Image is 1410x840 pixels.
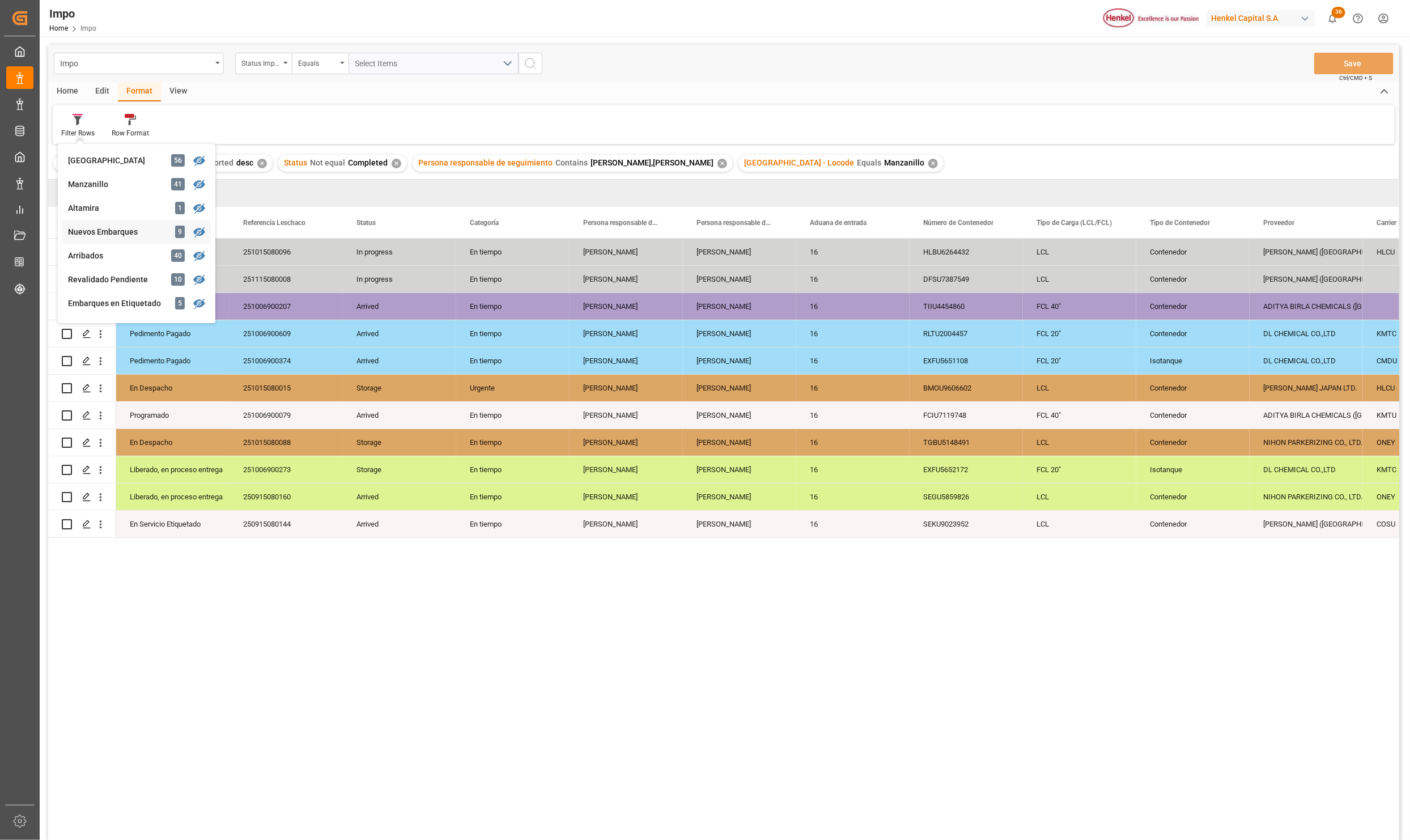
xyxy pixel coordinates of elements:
[717,159,727,168] div: ✕
[910,402,1023,429] div: FCIU7119748
[284,158,307,167] span: Status
[683,347,796,374] div: [PERSON_NAME]
[48,347,116,375] div: Press SPACE to select this row.
[210,158,233,167] span: sorted
[48,82,87,101] div: Home
[696,219,772,227] span: Persona responsable de seguimiento
[343,293,456,320] div: Arrived
[48,375,116,402] div: Press SPACE to select this row.
[923,219,993,227] span: Número de Contenedor
[796,347,910,374] div: 16
[456,347,570,374] div: En tiempo
[171,178,185,190] div: 41
[1136,266,1250,292] div: Contenedor
[910,375,1023,401] div: BMOU9606602
[456,293,570,320] div: En tiempo
[456,375,570,401] div: Urgente
[1023,347,1136,374] div: FCL 20"
[570,347,683,374] div: [PERSON_NAME]
[48,239,116,266] div: Press SPACE to select this row.
[1023,429,1136,456] div: LCL
[796,429,910,456] div: 16
[343,347,456,374] div: Arrived
[48,429,116,456] div: Press SPACE to select this row.
[857,158,881,167] span: Equals
[1263,348,1349,374] div: DL CHEMICAL CO.,LTD
[1136,456,1250,483] div: Isotanque
[230,266,343,292] div: 251115080008
[810,219,867,227] span: Aduana de entrada
[230,456,343,483] div: 251006900273
[456,266,570,292] div: En tiempo
[171,249,185,262] div: 40
[910,293,1023,320] div: TIIU4454860
[591,158,714,167] span: [PERSON_NAME],[PERSON_NAME]
[1037,219,1112,227] span: Tipo de Carga (LCL/FCL)
[1023,266,1136,292] div: LCL
[292,53,349,74] button: open menu
[884,158,924,167] span: Manzanillo
[1263,457,1349,483] div: DL CHEMICAL CO.,LTD
[1339,74,1372,82] span: Ctrl/CMD + S
[230,320,343,347] div: 251006900609
[348,158,388,167] span: Completed
[910,239,1023,265] div: HLBU6264432
[796,320,910,347] div: 16
[1150,219,1210,227] span: Tipo de Contenedor
[1023,456,1136,483] div: FCL 20"
[1103,9,1199,28] img: Henkel%20logo.jpg_1689854090.jpg
[230,402,343,429] div: 251006900079
[230,347,343,374] div: 251006900374
[1263,430,1349,456] div: NIHON PARKERIZING CO., LTD.
[355,59,404,68] span: Select Items
[910,347,1023,374] div: EXFU5651108
[1023,320,1136,347] div: FCL 20"
[1136,320,1250,347] div: Contenedor
[555,158,588,167] span: Contains
[796,402,910,429] div: 16
[910,511,1023,537] div: SEKU9023952
[683,429,796,456] div: [PERSON_NAME]
[1263,375,1349,401] div: [PERSON_NAME] JAPAN LTD.
[87,82,118,101] div: Edit
[343,239,456,265] div: In progress
[910,429,1023,456] div: TGBU5148491
[418,158,553,167] span: Persona responsable de seguimiento
[456,511,570,537] div: En tiempo
[130,375,216,401] div: En Despacho
[683,456,796,483] div: [PERSON_NAME]
[257,159,267,168] div: ✕
[48,320,116,347] div: Press SPACE to select this row.
[54,53,224,74] button: open menu
[570,511,683,537] div: [PERSON_NAME]
[230,511,343,537] div: 250915080144
[48,483,116,511] div: Press SPACE to select this row.
[1314,53,1394,74] button: Save
[130,484,216,510] div: Liberado, en proceso entrega
[683,483,796,510] div: [PERSON_NAME]
[1136,429,1250,456] div: Contenedor
[456,239,570,265] div: En tiempo
[349,53,519,74] button: open menu
[1023,239,1136,265] div: LCL
[343,429,456,456] div: Storage
[230,429,343,456] div: 251015080088
[343,266,456,292] div: In progress
[744,158,854,167] span: [GEOGRAPHIC_DATA] - Locode
[683,402,796,429] div: [PERSON_NAME]
[683,511,796,537] div: [PERSON_NAME]
[910,456,1023,483] div: EXFU5652172
[310,158,345,167] span: Not equal
[1136,347,1250,374] div: Isotanque
[796,483,910,510] div: 16
[796,511,910,537] div: 16
[48,402,116,429] div: Press SPACE to select this row.
[570,375,683,401] div: [PERSON_NAME]
[583,219,659,227] span: Persona responsable de la importacion
[68,226,167,238] div: Nuevos Embarques
[230,239,343,265] div: 251015080096
[130,511,216,537] div: En Servicio Etiquetado
[49,24,68,32] a: Home
[343,456,456,483] div: Storage
[1023,483,1136,510] div: LCL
